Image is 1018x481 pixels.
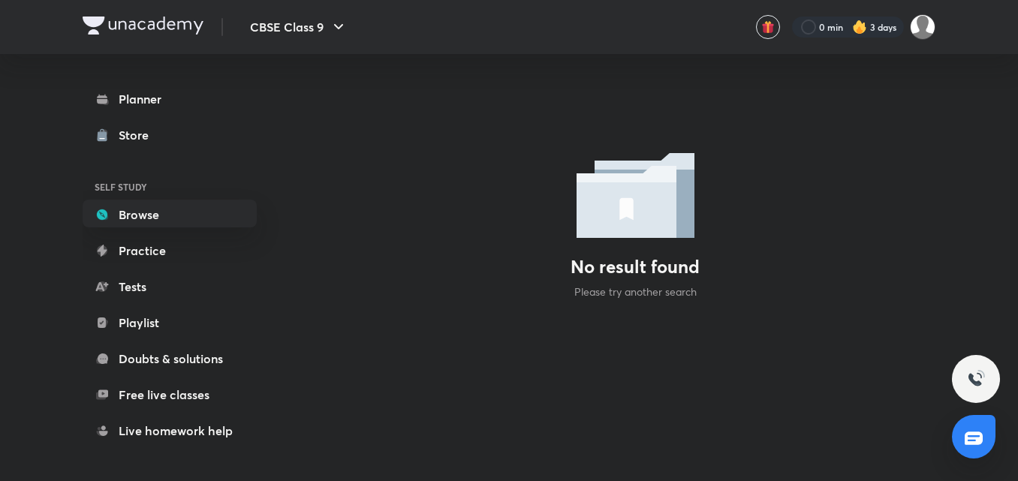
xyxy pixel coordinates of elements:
[761,20,775,34] img: avatar
[577,153,694,238] img: No data
[83,416,257,446] a: Live homework help
[83,120,257,150] a: Store
[83,380,257,410] a: Free live classes
[83,272,257,302] a: Tests
[83,236,257,266] a: Practice
[83,174,257,200] h6: SELF STUDY
[852,20,867,35] img: streak
[83,200,257,230] a: Browse
[83,344,257,374] a: Doubts & solutions
[910,14,935,40] img: Manyu
[241,12,357,42] button: CBSE Class 9
[83,17,203,35] img: Company Logo
[571,256,700,278] h3: No result found
[967,370,985,388] img: ttu
[83,308,257,338] a: Playlist
[756,15,780,39] button: avatar
[83,17,203,38] a: Company Logo
[83,84,257,114] a: Planner
[574,284,697,299] p: Please try another search
[119,126,158,144] div: Store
